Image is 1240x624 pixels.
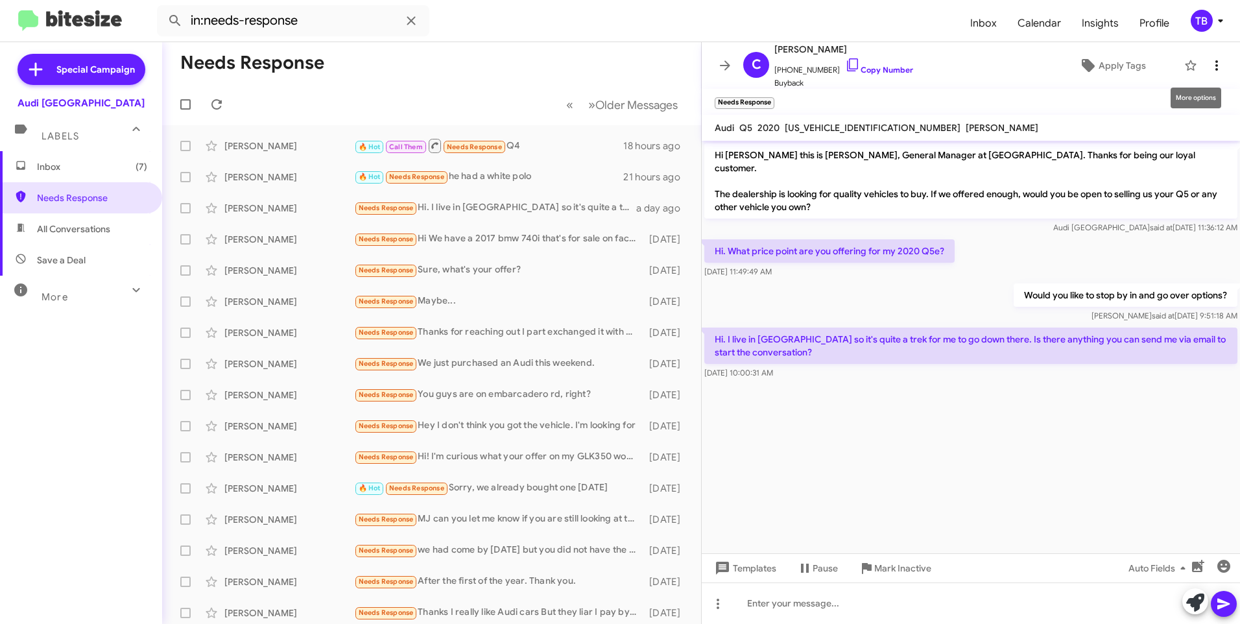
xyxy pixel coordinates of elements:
[224,357,354,370] div: [PERSON_NAME]
[359,577,414,586] span: Needs Response
[1150,222,1173,232] span: said at
[813,557,838,580] span: Pause
[224,606,354,619] div: [PERSON_NAME]
[224,264,354,277] div: [PERSON_NAME]
[136,160,147,173] span: (7)
[643,482,691,495] div: [DATE]
[1128,557,1191,580] span: Auto Fields
[704,143,1237,219] p: Hi [PERSON_NAME] this is [PERSON_NAME], General Manager at [GEOGRAPHIC_DATA]. Thanks for being ou...
[224,513,354,526] div: [PERSON_NAME]
[702,557,787,580] button: Templates
[704,239,955,263] p: Hi. What price point are you offering for my 2020 Q5e?
[643,513,691,526] div: [DATE]
[643,264,691,277] div: [DATE]
[960,5,1007,42] a: Inbox
[643,544,691,557] div: [DATE]
[224,139,354,152] div: [PERSON_NAME]
[354,294,643,309] div: Maybe...
[354,263,643,278] div: Sure, what's your offer?
[37,254,86,267] span: Save a Deal
[354,574,643,589] div: After the first of the year. Thank you.
[354,605,643,620] div: Thanks I really like Audi cars But they liar I pay by USD. But they give me spare tire Made in [G...
[157,5,429,36] input: Search
[224,233,354,246] div: [PERSON_NAME]
[359,204,414,212] span: Needs Response
[354,356,643,371] div: We just purchased an Audi this weekend.
[1099,54,1146,77] span: Apply Tags
[224,171,354,184] div: [PERSON_NAME]
[224,575,354,588] div: [PERSON_NAME]
[595,98,678,112] span: Older Messages
[224,420,354,433] div: [PERSON_NAME]
[354,169,623,184] div: he had a white polo
[354,481,643,496] div: Sorry, we already bought one [DATE]
[623,171,691,184] div: 21 hours ago
[715,122,734,134] span: Audi
[1171,88,1221,108] div: More options
[588,97,595,113] span: »
[1118,557,1201,580] button: Auto Fields
[359,143,381,151] span: 🔥 Hot
[848,557,942,580] button: Mark Inactive
[1191,10,1213,32] div: TB
[757,122,780,134] span: 2020
[704,267,772,276] span: [DATE] 11:49:49 AM
[354,232,643,246] div: Hi We have a 2017 bmw 740i that's for sale on facebook market right now My husbands number is [PH...
[643,357,691,370] div: [DATE]
[354,450,643,464] div: Hi! I'm curious what your offer on my GLK350 would be? Happy holidays to you!
[1014,283,1237,307] p: Would you like to stop by in and go over options?
[1071,5,1129,42] a: Insights
[643,451,691,464] div: [DATE]
[704,328,1237,364] p: Hi. I live in [GEOGRAPHIC_DATA] so it's quite a trek for me to go down there. Is there anything y...
[580,91,686,118] button: Next
[224,451,354,464] div: [PERSON_NAME]
[37,191,147,204] span: Needs Response
[712,557,776,580] span: Templates
[359,546,414,555] span: Needs Response
[354,543,643,558] div: we had come by [DATE] but you did not have the new Q8 audi [PERSON_NAME] wanted. if you want to s...
[643,420,691,433] div: [DATE]
[447,143,502,151] span: Needs Response
[224,326,354,339] div: [PERSON_NAME]
[787,557,848,580] button: Pause
[224,482,354,495] div: [PERSON_NAME]
[559,91,686,118] nav: Page navigation example
[774,57,913,77] span: [PHONE_NUMBER]
[354,200,636,215] div: Hi. I live in [GEOGRAPHIC_DATA] so it's quite a trek for me to go down there. Is there anything y...
[774,42,913,57] span: [PERSON_NAME]
[359,328,414,337] span: Needs Response
[224,389,354,402] div: [PERSON_NAME]
[966,122,1038,134] span: [PERSON_NAME]
[739,122,752,134] span: Q5
[636,202,691,215] div: a day ago
[359,173,381,181] span: 🔥 Hot
[1152,311,1174,320] span: said at
[752,54,761,75] span: C
[359,515,414,523] span: Needs Response
[56,63,135,76] span: Special Campaign
[1053,222,1237,232] span: Audi [GEOGRAPHIC_DATA] [DATE] 11:36:12 AM
[1007,5,1071,42] a: Calendar
[42,130,79,142] span: Labels
[389,484,444,492] span: Needs Response
[18,54,145,85] a: Special Campaign
[389,173,444,181] span: Needs Response
[785,122,960,134] span: [US_VEHICLE_IDENTIFICATION_NUMBER]
[359,484,381,492] span: 🔥 Hot
[359,359,414,368] span: Needs Response
[643,575,691,588] div: [DATE]
[42,291,68,303] span: More
[704,368,773,378] span: [DATE] 10:00:31 AM
[354,512,643,527] div: MJ can you let me know if you are still looking at this particular car?
[566,97,573,113] span: «
[643,389,691,402] div: [DATE]
[37,222,110,235] span: All Conversations
[359,390,414,399] span: Needs Response
[359,608,414,617] span: Needs Response
[774,77,913,90] span: Buyback
[1091,311,1237,320] span: [PERSON_NAME] [DATE] 9:51:18 AM
[558,91,581,118] button: Previous
[1129,5,1180,42] a: Profile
